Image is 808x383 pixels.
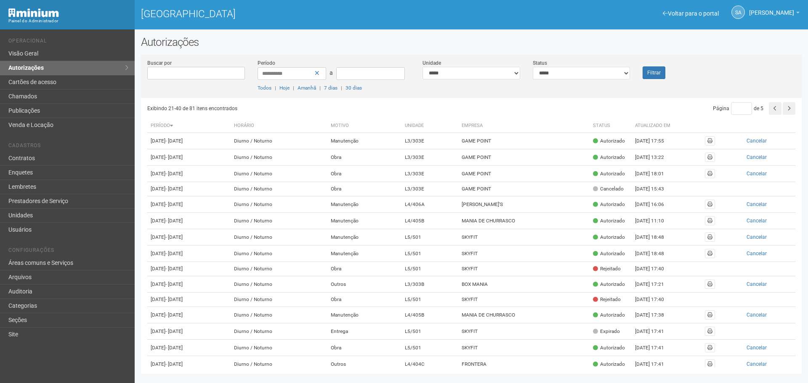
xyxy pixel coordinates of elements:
[458,356,590,372] td: FRONTERA
[632,196,678,213] td: [DATE] 16:06
[275,85,276,91] span: |
[401,293,458,307] td: L5/501
[8,38,128,47] li: Operacional
[401,307,458,323] td: L4/405B
[458,276,590,293] td: BOX MANIA
[722,359,792,369] button: Cancelar
[327,262,401,276] td: Obra
[8,247,128,256] li: Configurações
[749,11,800,17] a: [PERSON_NAME]
[293,85,294,91] span: |
[165,251,183,256] span: - [DATE]
[632,262,678,276] td: [DATE] 17:40
[165,328,183,334] span: - [DATE]
[632,276,678,293] td: [DATE] 17:21
[632,356,678,372] td: [DATE] 17:41
[298,85,316,91] a: Amanhã
[401,340,458,356] td: L5/501
[593,185,624,193] div: Cancelado
[8,17,128,25] div: Painel do Administrador
[533,59,547,67] label: Status
[632,119,678,133] th: Atualizado em
[231,356,327,372] td: Diurno / Noturno
[593,265,621,272] div: Rejeitado
[458,213,590,229] td: MANIA DE CHURRASCO
[643,66,665,79] button: Filtrar
[458,323,590,340] td: SKYFIT
[165,296,183,302] span: - [DATE]
[593,344,625,351] div: Autorizado
[401,182,458,196] td: L3/303E
[731,5,745,19] a: SA
[147,340,231,356] td: [DATE]
[722,216,792,225] button: Cancelar
[327,182,401,196] td: Obra
[147,182,231,196] td: [DATE]
[327,276,401,293] td: Outros
[749,1,794,16] span: Silvio Anjos
[231,293,327,307] td: Diurno / Noturno
[147,166,231,182] td: [DATE]
[632,213,678,229] td: [DATE] 11:10
[327,246,401,262] td: Manutenção
[458,196,590,213] td: [PERSON_NAME]'S
[147,59,172,67] label: Buscar por
[165,266,183,272] span: - [DATE]
[8,143,128,151] li: Cadastros
[327,293,401,307] td: Obra
[165,361,183,367] span: - [DATE]
[346,85,362,91] a: 30 dias
[458,182,590,196] td: GAME POINT
[327,229,401,246] td: Manutenção
[632,293,678,307] td: [DATE] 17:40
[458,133,590,149] td: GAME POINT
[401,119,458,133] th: Unidade
[327,213,401,229] td: Manutenção
[165,281,183,287] span: - [DATE]
[632,149,678,166] td: [DATE] 13:22
[632,307,678,323] td: [DATE] 17:38
[231,246,327,262] td: Diurno / Noturno
[231,276,327,293] td: Diurno / Noturno
[327,166,401,182] td: Obra
[165,218,183,224] span: - [DATE]
[141,8,465,19] h1: [GEOGRAPHIC_DATA]
[327,307,401,323] td: Manutenção
[632,340,678,356] td: [DATE] 17:41
[458,119,590,133] th: Empresa
[147,196,231,213] td: [DATE]
[632,133,678,149] td: [DATE] 17:55
[147,293,231,307] td: [DATE]
[147,229,231,246] td: [DATE]
[423,59,441,67] label: Unidade
[593,296,621,303] div: Rejeitado
[327,133,401,149] td: Manutenção
[722,343,792,352] button: Cancelar
[593,154,625,161] div: Autorizado
[147,262,231,276] td: [DATE]
[8,8,59,17] img: Minium
[165,138,183,144] span: - [DATE]
[327,149,401,166] td: Obra
[231,229,327,246] td: Diurno / Noturno
[632,323,678,340] td: [DATE] 17:41
[632,229,678,246] td: [DATE] 18:48
[165,312,183,318] span: - [DATE]
[231,196,327,213] td: Diurno / Noturno
[327,340,401,356] td: Obra
[722,136,792,145] button: Cancelar
[458,149,590,166] td: GAME POINT
[147,307,231,323] td: [DATE]
[401,166,458,182] td: L3/303E
[663,10,719,17] a: Voltar para o portal
[593,312,625,319] div: Autorizado
[324,85,338,91] a: 7 dias
[722,153,792,162] button: Cancelar
[141,36,802,48] h2: Autorizações
[593,361,625,368] div: Autorizado
[401,149,458,166] td: L3/303E
[632,182,678,196] td: [DATE] 15:43
[147,149,231,166] td: [DATE]
[722,232,792,242] button: Cancelar
[231,340,327,356] td: Diurno / Noturno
